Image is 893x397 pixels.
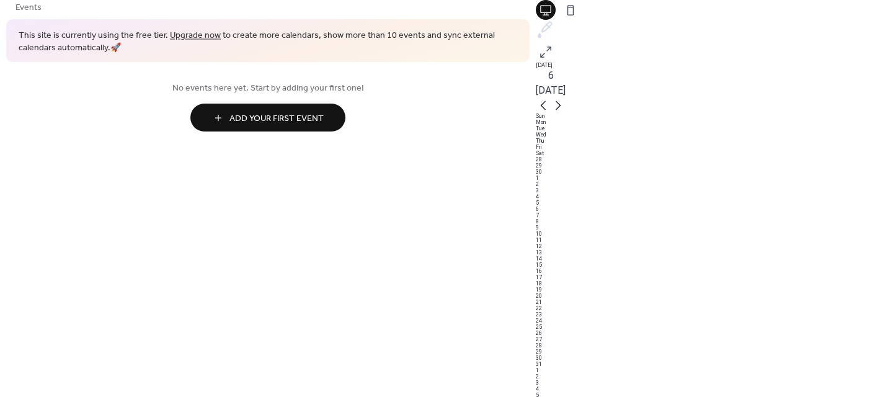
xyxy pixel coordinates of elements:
[536,181,893,187] div: 2
[536,132,893,138] div: Wed
[536,218,893,225] div: 8
[536,169,893,175] div: 30
[536,150,893,156] div: Sat
[536,386,893,392] div: 4
[536,268,893,274] div: 16
[536,156,893,163] div: 28
[536,287,893,293] div: 19
[536,206,893,212] div: 6
[536,125,893,132] div: Tue
[536,299,893,305] div: 21
[536,367,893,373] div: 1
[536,349,893,355] div: 29
[536,330,893,336] div: 26
[536,144,893,150] div: Fri
[536,163,893,169] div: 29
[536,119,893,125] div: Mon
[536,194,893,200] div: 4
[536,231,893,237] div: 10
[536,187,893,194] div: 3
[536,237,893,243] div: 11
[536,200,893,206] div: 5
[536,249,893,256] div: 13
[536,373,893,380] div: 2
[536,62,893,68] div: [DATE]
[536,113,893,119] div: Sun
[536,324,893,330] div: 25
[536,305,893,311] div: 22
[536,262,893,268] div: 15
[536,243,893,249] div: 12
[536,175,893,181] div: 1
[536,256,893,262] div: 14
[536,311,893,318] div: 23
[229,112,324,125] span: Add Your First Event
[536,212,893,218] div: 7
[16,82,520,95] span: No events here yet. Start by adding your first one!
[536,355,893,361] div: 30
[536,380,893,386] div: 3
[536,225,893,231] div: 9
[536,342,893,349] div: 28
[536,336,893,342] div: 27
[536,274,893,280] div: 17
[190,104,345,132] button: Add Your First Event
[536,293,893,299] div: 20
[536,318,893,324] div: 24
[536,138,893,144] div: Thu
[536,361,893,367] div: 31
[19,30,517,54] span: This site is currently using the free tier. to create more calendars, show more than 10 events an...
[16,104,520,132] a: Add Your First Event
[531,65,570,101] button: 6[DATE]
[170,27,221,44] a: Upgrade now
[536,280,893,287] div: 18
